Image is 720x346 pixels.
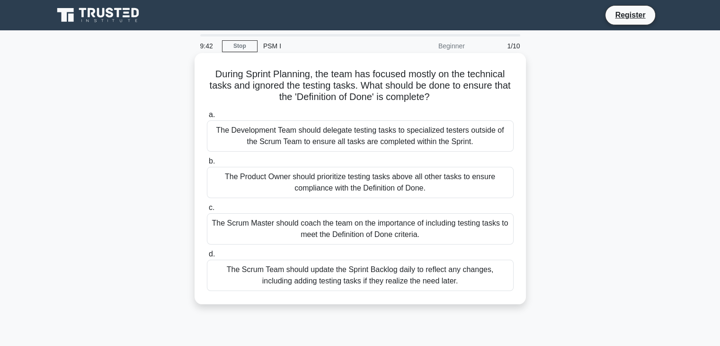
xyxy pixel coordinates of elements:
span: c. [209,203,214,211]
div: 1/10 [471,36,526,55]
h5: During Sprint Planning, the team has focused mostly on the technical tasks and ignored the testin... [206,68,515,103]
div: The Scrum Team should update the Sprint Backlog daily to reflect any changes, including adding te... [207,260,514,291]
div: The Scrum Master should coach the team on the importance of including testing tasks to meet the D... [207,213,514,245]
div: PSM I [258,36,388,55]
a: Register [609,9,651,21]
span: b. [209,157,215,165]
a: Stop [222,40,258,52]
div: 9:42 [195,36,222,55]
div: The Development Team should delegate testing tasks to specialized testers outside of the Scrum Te... [207,120,514,152]
div: The Product Owner should prioritize testing tasks above all other tasks to ensure compliance with... [207,167,514,198]
div: Beginner [388,36,471,55]
span: a. [209,110,215,118]
span: d. [209,250,215,258]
